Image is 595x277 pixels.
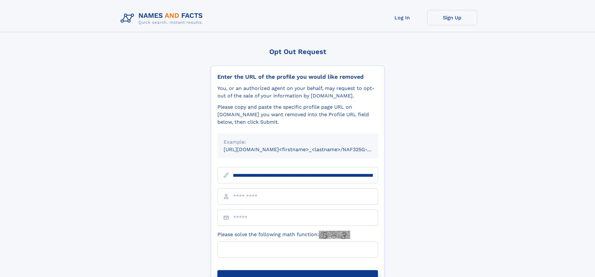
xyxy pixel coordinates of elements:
[217,85,378,100] div: You, or an authorized agent on your behalf, may request to opt-out of the sale of your informatio...
[211,48,384,56] div: Opt Out Request
[217,73,378,80] div: Enter the URL of the profile you would like removed
[377,10,427,25] a: Log In
[224,138,372,146] div: Example:
[224,146,390,152] small: [URL][DOMAIN_NAME]<firstname>_<lastname>/NAF325G-xxxxxxxx
[217,103,378,126] div: Please copy and paste the specific profile page URL on [DOMAIN_NAME] you want removed into the Pr...
[217,231,350,239] label: Please solve the following math function:
[118,10,208,27] img: Logo Names and Facts
[427,10,477,25] a: Sign Up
